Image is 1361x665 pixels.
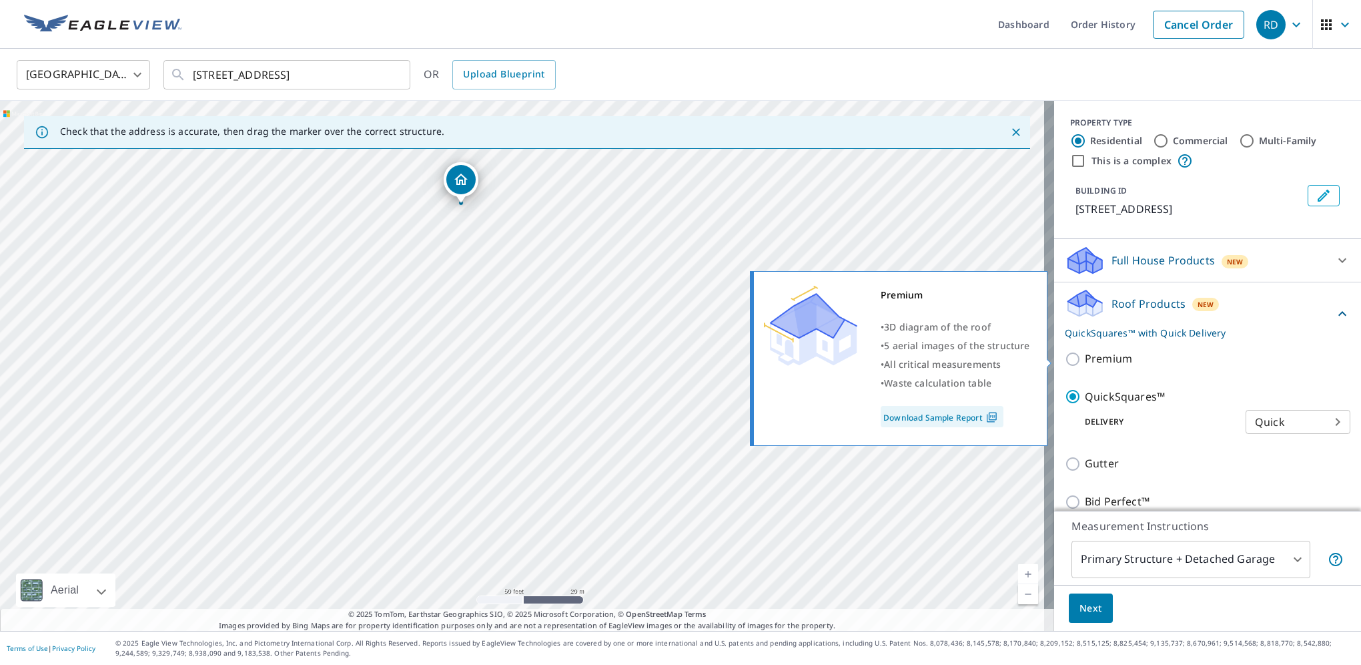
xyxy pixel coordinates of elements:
[463,66,544,83] span: Upload Blueprint
[1069,594,1113,624] button: Next
[626,609,682,619] a: OpenStreetMap
[881,355,1030,374] div: •
[884,320,991,333] span: 3D diagram of the roof
[1075,201,1302,217] p: [STREET_ADDRESS]
[764,286,857,366] img: Premium
[881,406,1003,427] a: Download Sample Report
[444,162,478,204] div: Dropped pin, building 1, Residential property, 1100 Ridge Rd North Haven, CT 06473
[115,638,1354,658] p: © 2025 Eagle View Technologies, Inc. and Pictometry International Corp. All Rights Reserved. Repo...
[1065,244,1350,276] div: Full House ProductsNew
[452,60,555,89] a: Upload Blueprint
[1085,351,1132,367] p: Premium
[1065,326,1334,340] p: QuickSquares™ with Quick Delivery
[1246,403,1350,441] div: Quick
[193,56,383,93] input: Search by address or latitude-longitude
[1256,10,1286,39] div: RD
[1259,134,1317,148] label: Multi-Family
[1111,296,1186,312] p: Roof Products
[685,609,707,619] a: Terms
[1065,288,1350,340] div: Roof ProductsNewQuickSquares™ with Quick Delivery
[1308,185,1340,206] button: Edit building 1
[1173,134,1228,148] label: Commercial
[1227,256,1244,267] span: New
[1071,541,1310,578] div: Primary Structure + Detached Garage
[1090,134,1142,148] label: Residential
[52,644,95,653] a: Privacy Policy
[16,574,115,607] div: Aerial
[47,574,83,607] div: Aerial
[1091,154,1172,168] label: This is a complex
[881,374,1030,393] div: •
[881,286,1030,304] div: Premium
[1065,416,1246,428] p: Delivery
[1153,11,1244,39] a: Cancel Order
[1111,252,1215,268] p: Full House Products
[884,358,1001,371] span: All critical measurements
[1070,117,1345,129] div: PROPERTY TYPE
[424,60,556,89] div: OR
[983,411,1001,423] img: Pdf Icon
[1198,299,1214,310] span: New
[1071,518,1344,534] p: Measurement Instructions
[348,609,707,620] span: © 2025 TomTom, Earthstar Geographics SIO, © 2025 Microsoft Corporation, ©
[60,126,444,138] p: Check that the address is accurate, then drag the marker over the correct structure.
[1085,455,1119,472] p: Gutter
[7,644,95,652] p: |
[884,339,1029,352] span: 5 aerial images of the structure
[24,15,181,35] img: EV Logo
[1085,493,1150,510] p: Bid Perfect™
[1328,551,1344,568] span: Your report will include the primary structure and a detached garage if one exists.
[1007,124,1025,141] button: Close
[1085,389,1165,405] p: QuickSquares™
[7,644,48,653] a: Terms of Use
[1075,185,1127,196] p: BUILDING ID
[1079,600,1102,617] span: Next
[884,377,991,389] span: Waste calculation table
[881,337,1030,355] div: •
[1018,564,1038,584] a: Current Level 19, Zoom In
[881,318,1030,337] div: •
[1018,584,1038,604] a: Current Level 19, Zoom Out
[17,56,150,93] div: [GEOGRAPHIC_DATA]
